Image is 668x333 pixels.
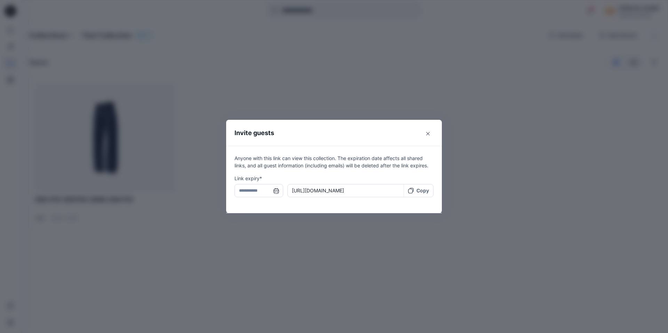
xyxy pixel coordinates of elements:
p: Link expiry* [234,175,434,182]
p: Anyone with this link can view this collection. The expiration date affects all shared links, and... [234,155,434,169]
p: Copy [416,187,429,194]
p: [URL][DOMAIN_NAME] [292,187,399,194]
button: Close [422,128,434,139]
header: Invite guests [226,120,442,146]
